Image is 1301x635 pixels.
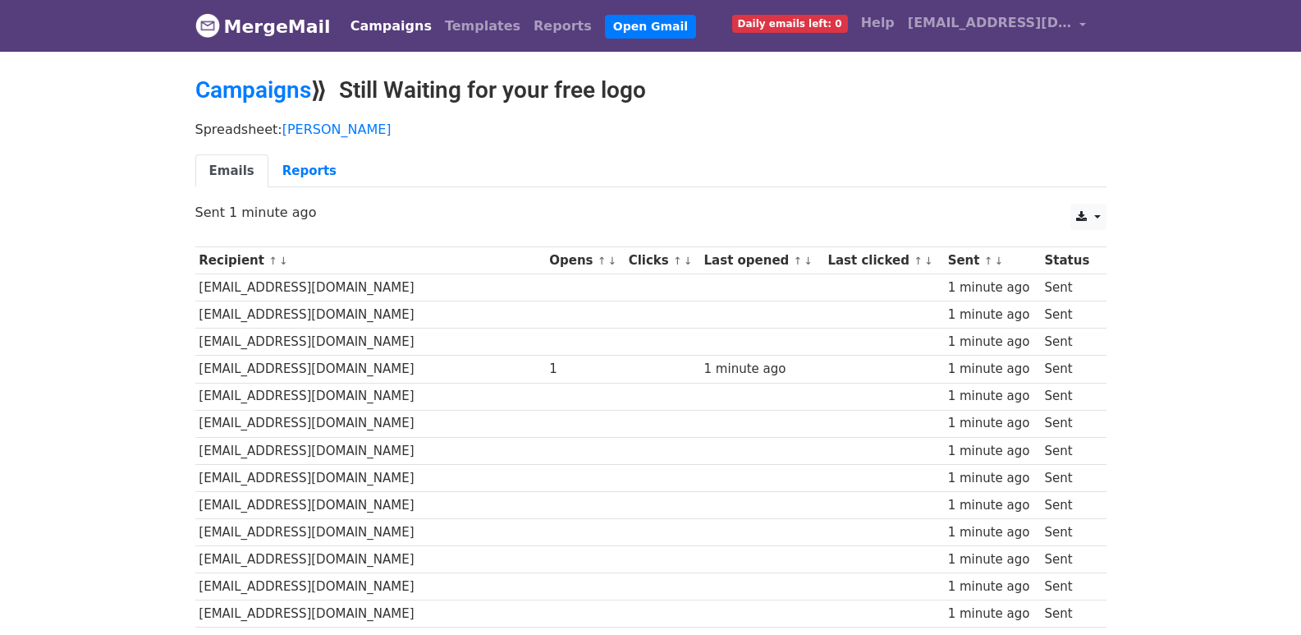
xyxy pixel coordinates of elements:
div: 1 minute ago [948,550,1037,569]
a: Reports [527,10,598,43]
a: Reports [268,154,350,188]
a: ↓ [684,255,693,267]
a: ↑ [268,255,277,267]
span: Daily emails left: 0 [732,15,848,33]
a: Daily emails left: 0 [726,7,854,39]
td: Sent [1041,519,1097,546]
div: 1 minute ago [948,496,1037,515]
div: 1 minute ago [704,360,820,379]
a: ↓ [279,255,288,267]
td: [EMAIL_ADDRESS][DOMAIN_NAME] [195,301,546,329]
div: 1 minute ago [948,360,1037,379]
td: [EMAIL_ADDRESS][DOMAIN_NAME] [195,491,546,518]
td: [EMAIL_ADDRESS][DOMAIN_NAME] [195,464,546,491]
td: [EMAIL_ADDRESS][DOMAIN_NAME] [195,383,546,410]
td: Sent [1041,437,1097,464]
th: Opens [545,247,624,274]
th: Sent [944,247,1041,274]
div: 1 [549,360,621,379]
a: Campaigns [344,10,438,43]
th: Recipient [195,247,546,274]
div: 1 minute ago [948,605,1037,623]
a: Templates [438,10,527,43]
div: 1 minute ago [948,278,1037,297]
td: Sent [1041,600,1097,628]
td: Sent [1041,491,1097,518]
td: [EMAIL_ADDRESS][DOMAIN_NAME] [195,356,546,383]
td: Sent [1041,410,1097,437]
td: [EMAIL_ADDRESS][DOMAIN_NAME] [195,437,546,464]
td: [EMAIL_ADDRESS][DOMAIN_NAME] [195,274,546,301]
div: 1 minute ago [948,523,1037,542]
div: 1 minute ago [948,469,1037,488]
a: ↓ [607,255,616,267]
a: Open Gmail [605,15,696,39]
a: ↑ [984,255,993,267]
p: Sent 1 minute ago [195,204,1106,221]
td: Sent [1041,573,1097,600]
a: ↓ [804,255,813,267]
td: [EMAIL_ADDRESS][DOMAIN_NAME] [195,410,546,437]
a: ↓ [924,255,933,267]
td: Sent [1041,329,1097,356]
h2: ⟫ Still Waiting for your free logo [195,76,1106,104]
td: [EMAIL_ADDRESS][DOMAIN_NAME] [195,519,546,546]
div: 1 minute ago [948,387,1037,406]
a: ↑ [914,255,923,267]
a: [PERSON_NAME] [282,122,392,137]
p: Spreadsheet: [195,121,1106,138]
a: ↑ [794,255,803,267]
a: Help [854,7,901,39]
img: MergeMail logo [195,13,220,38]
span: [EMAIL_ADDRESS][DOMAIN_NAME] [908,13,1072,33]
a: ↑ [673,255,682,267]
a: MergeMail [195,9,331,44]
th: Last opened [700,247,824,274]
th: Clicks [625,247,700,274]
a: [EMAIL_ADDRESS][DOMAIN_NAME] [901,7,1093,45]
div: 1 minute ago [948,306,1037,324]
td: [EMAIL_ADDRESS][DOMAIN_NAME] [195,573,546,600]
div: 1 minute ago [948,333,1037,352]
td: Sent [1041,464,1097,491]
td: Sent [1041,546,1097,573]
td: Sent [1041,274,1097,301]
td: [EMAIL_ADDRESS][DOMAIN_NAME] [195,600,546,628]
a: ↓ [994,255,1003,267]
div: 1 minute ago [948,577,1037,596]
td: Sent [1041,301,1097,329]
th: Last clicked [824,247,944,274]
td: Sent [1041,383,1097,410]
td: Sent [1041,356,1097,383]
a: Campaigns [195,76,311,104]
div: 1 minute ago [948,442,1037,461]
a: ↑ [598,255,607,267]
th: Status [1041,247,1097,274]
a: Emails [195,154,268,188]
div: 1 minute ago [948,414,1037,433]
td: [EMAIL_ADDRESS][DOMAIN_NAME] [195,546,546,573]
td: [EMAIL_ADDRESS][DOMAIN_NAME] [195,329,546,356]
